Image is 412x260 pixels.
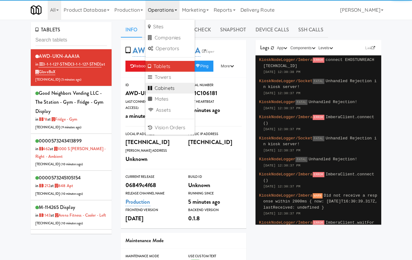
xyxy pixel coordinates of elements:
[35,77,81,82] span: [TECHNICAL_ID] ( )
[142,22,171,38] a: Config
[216,22,251,38] a: Snapshot
[313,193,323,198] span: WARN
[145,72,195,83] a: Towers
[35,61,105,75] span: at
[35,146,50,152] span: in
[125,174,179,180] div: Current Release
[188,190,242,197] div: Running Since
[188,213,242,224] div: 0.1.8
[188,174,242,180] div: Build Id
[145,43,195,54] a: Operators
[259,220,313,225] span: KioskNodeLogger/Imbera
[289,45,317,51] button: Components
[188,137,242,147] div: [TECHNICAL_ID]
[259,193,313,198] span: KioskNodeLogger/Imbera
[295,100,307,105] span: FATAL
[125,88,179,98] div: AWD-UKN-AAA1A
[263,115,374,126] span: ImberaClient.connect()
[54,212,106,218] a: Arena Fitness - Cooler - Left
[125,61,152,72] button: Reboot
[188,131,242,137] div: Public IP Address
[259,172,313,177] span: KioskNodeLogger/Imbera
[263,185,300,188] span: [DATE] 12:30:37 PM
[188,88,242,98] div: 331C106181
[31,230,112,259] li: 0000573243974786in 1143at Arena Fitness - Cooler - Left[TECHNICAL_ID] (10 minutes ago)
[145,122,195,133] a: Vision Orders
[260,44,269,51] span: Logs
[145,105,195,116] a: Assets
[125,213,179,224] div: [DATE]
[35,183,50,189] span: in
[31,86,112,134] li: Good Neighbors Vending LLC - The Station - Gym - Fridge - Gym Displayin 78at Fridge - Gym[TECHNIC...
[31,5,42,15] img: Micromart
[263,127,300,131] span: [DATE] 12:30:37 PM
[263,149,300,152] span: [DATE] 12:30:37 PM
[259,157,296,162] span: KioskNodeLogger
[38,116,47,122] a: 78
[188,82,242,88] div: Serial Number
[35,69,55,75] a: GloveBoX
[263,91,300,95] span: [DATE] 12:30:37 PM
[294,22,328,38] a: SSH Calls
[62,125,80,130] span: 9 minutes ago
[259,58,313,62] span: KioskNodeLogger/Imbera
[263,212,300,215] span: [DATE] 12:30:37 PM
[38,183,50,189] a: 1212
[51,116,77,122] a: Fridge - Gym
[313,172,325,177] span: ERROR
[35,61,101,67] span: in
[145,83,195,94] a: Cabinets
[38,61,101,67] a: 3-1-1-127-STND(3-1-1-127-STND)
[125,207,179,213] div: Frontend Version
[364,45,377,51] a: Link
[62,221,82,226] span: 10 minutes ago
[62,191,82,196] span: 10 minutes ago
[39,137,82,144] span: 0000573243413899
[275,45,289,51] button: App
[145,94,195,105] a: Mates
[51,212,106,218] span: at
[313,115,325,120] span: ERROR
[188,207,242,213] div: Backend Version
[125,198,150,206] a: Production
[39,233,82,240] span: 0000573243974786
[35,221,83,226] span: [TECHNICAL_ID] ( )
[39,174,81,181] span: 0000573245105154
[62,77,80,82] span: 5 minutes ago
[313,136,325,141] span: FATAL
[259,79,313,83] span: KioskNodeLogger/Socket
[47,116,77,122] span: at
[259,136,313,141] span: KioskNodeLogger/Socket
[121,22,142,38] a: Info
[191,61,213,72] button: Ping
[313,79,325,84] span: FATAL
[54,183,73,189] a: 848 Apt
[31,134,112,171] li: 0000573243413899in 462at 1000 S [PERSON_NAME] -Right - Ambient[TECHNICAL_ID] (10 minutes ago)
[125,237,164,244] span: Maintenance Mode
[145,61,195,72] a: Tablets
[31,200,112,230] li: M-114265 Displayin 1143at Arena Fitness - Cooler - Left[TECHNICAL_ID] (10 minutes ago)
[71,61,102,67] span: (3-1-1-127-STND)
[38,146,50,152] a: 462
[188,106,220,114] span: 3 minutes ago
[259,115,313,119] span: KioskNodeLogger/Imbera
[188,99,242,105] div: Last Heartbeat
[35,191,83,196] span: [TECHNICAL_ID] ( )
[263,70,300,74] span: [DATE] 12:30:38 PM
[188,253,242,259] div: Use Custom Text
[133,45,200,57] a: AWD-UKN-AAA1A
[313,220,325,226] span: ERROR
[35,212,51,218] span: in
[125,154,179,164] div: Unknown
[125,253,179,259] div: Maintenance Mode
[259,100,296,104] span: KioskNodeLogger
[295,157,307,162] span: FATAL
[309,100,357,104] span: Unhandled Rejection!
[263,172,374,183] span: ImberaClient.connect()
[35,162,83,166] span: [TECHNICAL_ID] ( )
[35,116,47,122] span: in
[125,148,179,154] div: [PERSON_NAME] Address
[251,22,294,38] a: Device Calls
[125,112,155,120] span: a minute ago
[39,53,80,60] span: AWD-UKN-AAA1A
